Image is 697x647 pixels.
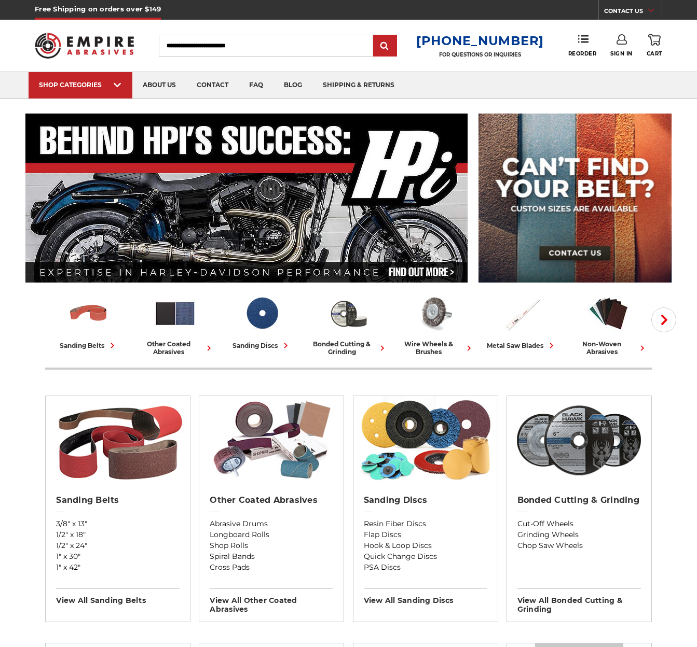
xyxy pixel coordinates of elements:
[512,396,646,484] img: Bonded Cutting & Grinding
[51,396,185,484] img: Sanding Belts
[416,33,544,48] a: [PHONE_NUMBER]
[56,562,180,573] a: 1" x 42"
[56,540,180,551] a: 1/2" x 24"
[483,292,561,351] a: metal saw blades
[136,292,214,356] a: other coated abrasives
[517,518,641,529] a: Cut-Off Wheels
[610,50,633,57] span: Sign In
[56,495,180,505] h2: Sanding Belts
[210,551,333,562] a: Spiral Bands
[364,540,487,551] a: Hook & Loop Discs
[60,340,118,351] div: sanding belts
[210,495,333,505] h2: Other Coated Abrasives
[56,551,180,562] a: 1" x 30"
[56,518,180,529] a: 3/8" x 13"
[375,36,395,57] input: Submit
[49,292,128,351] a: sanding belts
[56,588,180,605] h3: View All sanding belts
[487,340,557,351] div: metal saw blades
[233,340,291,351] div: sanding discs
[517,495,641,505] h2: Bonded Cutting & Grinding
[136,340,214,356] div: other coated abrasives
[309,292,388,356] a: bonded cutting & grinding
[364,529,487,540] a: Flap Discs
[312,72,405,99] a: shipping & returns
[239,72,274,99] a: faq
[35,26,134,65] img: Empire Abrasives
[500,292,543,335] img: Metal Saw Blades
[39,81,122,89] div: SHOP CATEGORIES
[67,292,110,335] img: Sanding Belts
[309,340,388,356] div: bonded cutting & grinding
[517,588,641,614] h3: View All bonded cutting & grinding
[396,340,474,356] div: wire wheels & brushes
[517,529,641,540] a: Grinding Wheels
[364,562,487,573] a: PSA Discs
[364,551,487,562] a: Quick Change Discs
[223,292,301,351] a: sanding discs
[479,114,672,283] img: promo banner for custom belts.
[210,562,333,573] a: Cross Pads
[364,588,487,605] h3: View All sanding discs
[517,540,641,551] a: Chop Saw Wheels
[204,396,339,484] img: Other Coated Abrasives
[186,72,239,99] a: contact
[210,518,333,529] a: Abrasive Drums
[25,114,468,283] img: Banner for an interview featuring Horsepower Inc who makes Harley performance upgrades featured o...
[416,51,544,58] p: FOR QUESTIONS OR INQUIRIES
[647,50,662,57] span: Cart
[647,34,662,57] a: Cart
[210,540,333,551] a: Shop Rolls
[364,518,487,529] a: Resin Fiber Discs
[568,50,597,57] span: Reorder
[364,495,487,505] h2: Sanding Discs
[569,292,648,356] a: non-woven abrasives
[414,292,457,335] img: Wire Wheels & Brushes
[210,529,333,540] a: Longboard Rolls
[210,588,333,614] h3: View All other coated abrasives
[358,396,493,484] img: Sanding Discs
[154,292,197,335] img: Other Coated Abrasives
[604,5,662,20] a: CONTACT US
[587,292,630,335] img: Non-woven Abrasives
[651,307,676,332] button: Next
[240,292,283,335] img: Sanding Discs
[56,529,180,540] a: 1/2" x 18"
[569,340,648,356] div: non-woven abrasives
[327,292,370,335] img: Bonded Cutting & Grinding
[568,34,597,57] a: Reorder
[132,72,186,99] a: about us
[396,292,474,356] a: wire wheels & brushes
[274,72,312,99] a: blog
